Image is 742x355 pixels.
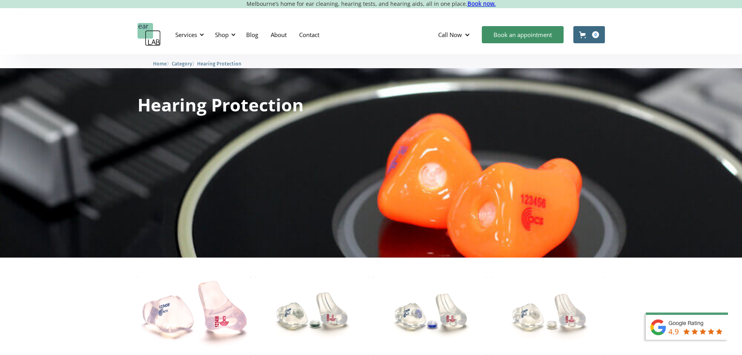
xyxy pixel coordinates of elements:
li: 〉 [172,60,197,68]
a: Category [172,60,192,67]
a: About [264,23,293,46]
div: Shop [210,23,238,46]
a: Open cart [573,26,605,43]
li: 〉 [153,60,172,68]
img: Total Block [137,277,252,352]
span: Hearing Protection [197,61,241,67]
span: Category [172,61,192,67]
a: Blog [240,23,264,46]
div: Call Now [438,31,462,39]
a: Contact [293,23,326,46]
div: Services [171,23,206,46]
img: ACS Pro 10 [255,277,369,355]
a: home [137,23,161,46]
span: Home [153,61,167,67]
div: 0 [592,31,599,38]
img: ACS Pro 17 [491,277,605,355]
div: Call Now [432,23,478,46]
div: Services [175,31,197,39]
a: Book an appointment [482,26,564,43]
a: Home [153,60,167,67]
a: Hearing Protection [197,60,241,67]
h1: Hearing Protection [137,96,304,113]
img: ACS Pro 15 [373,277,487,355]
div: Shop [215,31,229,39]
